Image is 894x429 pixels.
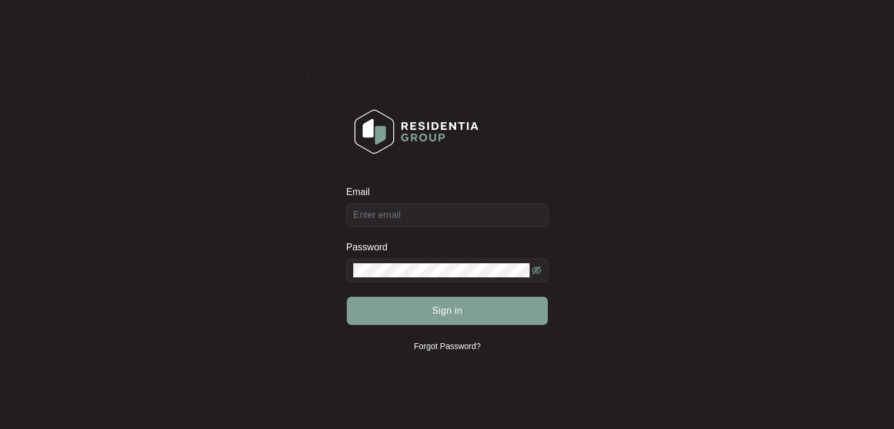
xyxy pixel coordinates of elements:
[353,263,530,277] input: Password
[347,297,548,325] button: Sign in
[414,340,481,352] p: Forgot Password?
[346,203,548,227] input: Email
[347,102,486,162] img: Login Logo
[532,266,541,275] span: eye-invisible
[346,242,396,253] label: Password
[346,186,378,198] label: Email
[432,304,463,318] span: Sign in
